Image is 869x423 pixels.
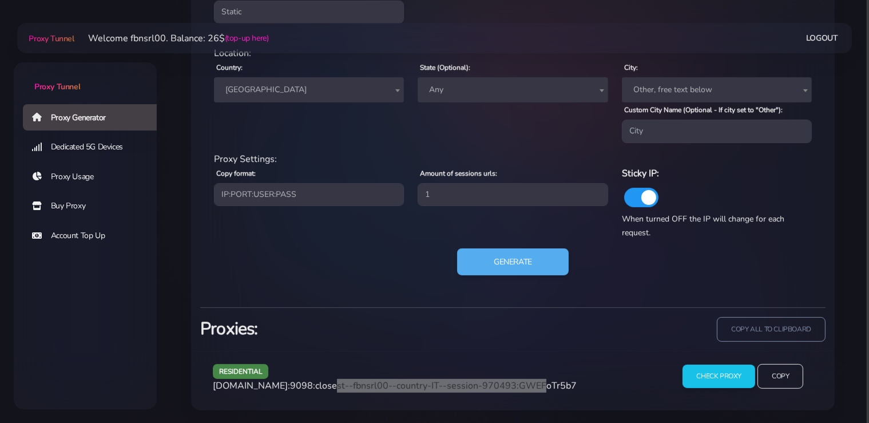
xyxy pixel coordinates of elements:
[34,81,80,92] span: Proxy Tunnel
[207,152,819,166] div: Proxy Settings:
[418,77,608,102] span: Any
[803,357,855,409] iframe: Webchat Widget
[216,62,243,73] label: Country:
[225,32,269,44] a: (top-up here)
[23,104,166,131] a: Proxy Generator
[717,317,826,342] input: copy all to clipboard
[624,62,638,73] label: City:
[200,317,506,341] h3: Proxies:
[216,168,256,179] label: Copy format:
[622,214,784,238] span: When turned OFF the IP will change for each request.
[629,82,805,98] span: Other, free text below
[457,248,569,276] button: Generate
[23,134,166,160] a: Dedicated 5G Devices
[221,82,397,98] span: Italy
[23,223,166,249] a: Account Top Up
[420,168,497,179] label: Amount of sessions urls:
[622,120,812,143] input: City
[26,29,74,48] a: Proxy Tunnel
[23,193,166,219] a: Buy Proxy
[23,164,166,190] a: Proxy Usage
[682,365,755,388] input: Check Proxy
[29,33,74,44] span: Proxy Tunnel
[757,364,803,389] input: Copy
[214,77,404,102] span: Italy
[420,62,470,73] label: State (Optional):
[74,31,269,45] li: Welcome fbnsrl00. Balance: 26$
[624,105,783,115] label: Custom City Name (Optional - If city set to "Other"):
[14,62,157,93] a: Proxy Tunnel
[207,46,819,60] div: Location:
[424,82,601,98] span: Any
[806,27,838,49] a: Logout
[622,166,812,181] h6: Sticky IP:
[622,77,812,102] span: Other, free text below
[213,379,577,392] span: [DOMAIN_NAME]:9098:closest--fbnsrl00--country-IT--session-970493:GWEFoTr5b7
[213,364,269,378] span: residential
